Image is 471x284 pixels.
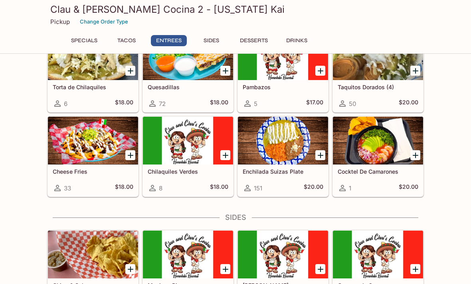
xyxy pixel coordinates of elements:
div: Taquitos Dorados (4) [333,32,423,80]
span: 8 [159,184,162,192]
button: Add Taquitos Dorados (4) [410,66,420,76]
a: Torta de Chilaquiles6$18.00 [47,32,139,112]
p: Pickup [50,18,70,25]
div: Mexican Rice [143,231,233,278]
button: Drinks [279,35,315,46]
h5: Quesadillas [148,84,228,90]
div: Refried Beans [238,231,328,278]
button: Entrees [151,35,187,46]
h5: Chilaquiles Verdes [148,168,228,175]
h4: Sides [47,213,424,222]
a: Chilaquiles Verdes8$18.00 [142,116,234,197]
h5: Pambazos [243,84,323,90]
a: Pambazos5$17.00 [237,32,329,112]
h5: $18.00 [115,183,133,193]
div: Guacamole 2 oz. [333,231,423,278]
span: 33 [64,184,71,192]
span: 151 [254,184,262,192]
h5: $20.00 [399,183,418,193]
h5: $18.00 [210,99,228,108]
button: Add Pambazos [315,66,325,76]
button: Specials [66,35,102,46]
span: 50 [349,100,356,108]
div: Chilaquiles Verdes [143,117,233,165]
h5: Cheese Fries [53,168,133,175]
a: Taquitos Dorados (4)50$20.00 [332,32,424,112]
h5: Enchilada Suizas Plate [243,168,323,175]
span: 1 [349,184,351,192]
button: Add Guacamole 2 oz. [410,264,420,274]
h5: $20.00 [304,183,323,193]
div: Enchilada Suizas Plate [238,117,328,165]
button: Add Chilaquiles Verdes [220,150,230,160]
button: Add Refried Beans [315,264,325,274]
button: Desserts [235,35,272,46]
h5: $18.00 [115,99,133,108]
a: Enchilada Suizas Plate151$20.00 [237,116,329,197]
span: 5 [254,100,257,108]
h5: Torta de Chilaquiles [53,84,133,90]
button: Change Order Type [76,16,132,28]
div: Cheese Fries [48,117,138,165]
div: Quesadillas [143,32,233,80]
div: Cocktel De Camarones [333,117,423,165]
span: 72 [159,100,166,108]
div: Chips & Salsa [48,231,138,278]
button: Add Quesadillas [220,66,230,76]
button: Add Cheese Fries [125,150,135,160]
button: Add Torta de Chilaquiles [125,66,135,76]
h5: Taquitos Dorados (4) [338,84,418,90]
a: Cheese Fries33$18.00 [47,116,139,197]
span: 6 [64,100,67,108]
h5: Cocktel De Camarones [338,168,418,175]
div: Torta de Chilaquiles [48,32,138,80]
div: Pambazos [238,32,328,80]
h5: $17.00 [306,99,323,108]
a: Cocktel De Camarones1$20.00 [332,116,424,197]
button: Add Mexican Rice [220,264,230,274]
button: Sides [193,35,229,46]
button: Add Cocktel De Camarones [410,150,420,160]
button: Tacos [109,35,144,46]
h3: Clau & [PERSON_NAME] Cocina 2 - [US_STATE] Kai [50,3,421,16]
button: Add Enchilada Suizas Plate [315,150,325,160]
h5: $18.00 [210,183,228,193]
button: Add Chips & Salsa [125,264,135,274]
h5: $20.00 [399,99,418,108]
a: Quesadillas72$18.00 [142,32,234,112]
